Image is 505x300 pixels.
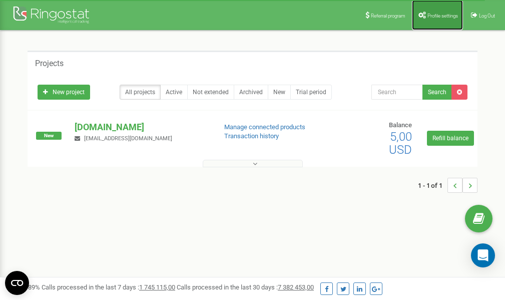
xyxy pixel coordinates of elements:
[75,121,208,134] p: [DOMAIN_NAME]
[371,85,423,100] input: Search
[427,131,474,146] a: Refill balance
[84,135,172,142] span: [EMAIL_ADDRESS][DOMAIN_NAME]
[187,85,234,100] a: Not extended
[5,271,29,295] button: Open CMP widget
[139,283,175,291] u: 1 745 115,00
[389,130,412,157] span: 5,00 USD
[35,59,64,68] h5: Projects
[278,283,314,291] u: 7 382 453,00
[160,85,188,100] a: Active
[120,85,161,100] a: All projects
[418,178,447,193] span: 1 - 1 of 1
[290,85,332,100] a: Trial period
[479,13,495,19] span: Log Out
[42,283,175,291] span: Calls processed in the last 7 days :
[224,132,279,140] a: Transaction history
[427,13,458,19] span: Profile settings
[471,243,495,267] div: Open Intercom Messenger
[422,85,452,100] button: Search
[224,123,305,131] a: Manage connected products
[389,121,412,129] span: Balance
[418,168,477,203] nav: ...
[268,85,291,100] a: New
[38,85,90,100] a: New project
[234,85,268,100] a: Archived
[371,13,405,19] span: Referral program
[177,283,314,291] span: Calls processed in the last 30 days :
[36,132,62,140] span: New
